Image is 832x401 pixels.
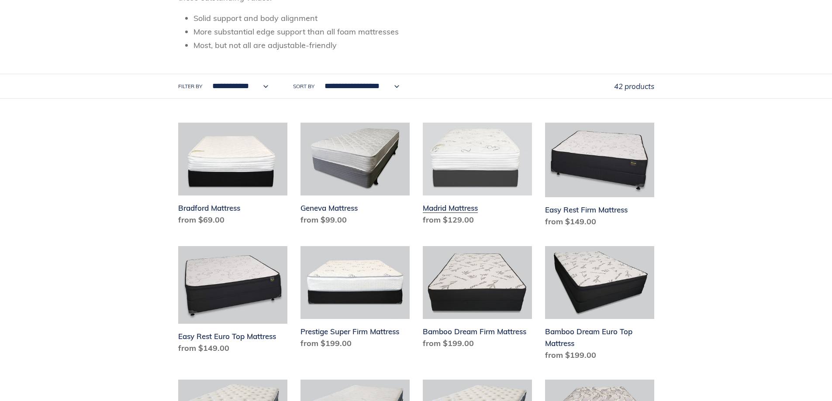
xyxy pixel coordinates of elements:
a: Prestige Super Firm Mattress [300,246,410,353]
li: Most, but not all are adjustable-friendly [193,39,654,51]
a: Easy Rest Firm Mattress [545,123,654,231]
span: 42 products [614,82,654,91]
a: Geneva Mattress [300,123,410,229]
a: Easy Rest Euro Top Mattress [178,246,287,357]
li: More substantial edge support than all foam mattresses [193,26,654,38]
label: Sort by [293,82,314,90]
a: Madrid Mattress [423,123,532,229]
a: Bradford Mattress [178,123,287,229]
li: Solid support and body alignment [193,12,654,24]
label: Filter by [178,82,202,90]
a: Bamboo Dream Firm Mattress [423,246,532,353]
a: Bamboo Dream Euro Top Mattress [545,246,654,364]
